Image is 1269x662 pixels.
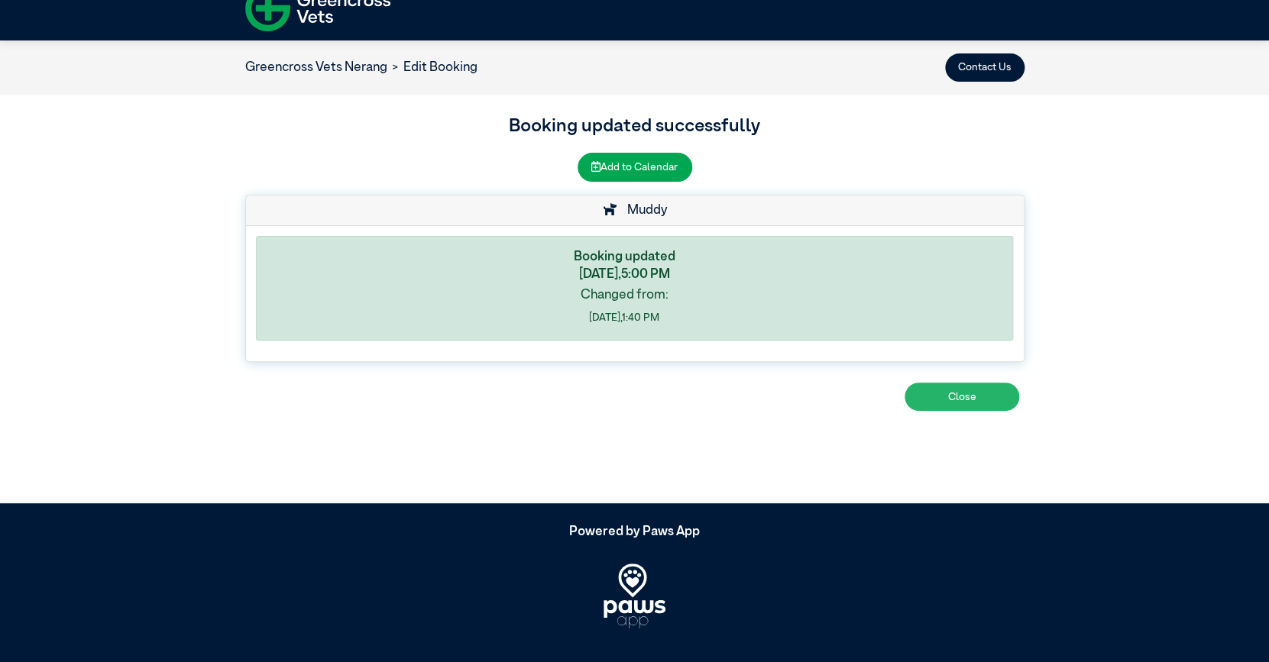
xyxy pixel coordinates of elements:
[245,61,387,74] a: Greencross Vets Nerang
[387,58,478,78] li: Edit Booking
[578,153,692,181] button: Add to Calendar
[620,204,667,217] span: Muddy
[267,267,981,283] h5: [DATE] , 5:00 PM
[245,525,1025,540] h5: Powered by Paws App
[245,113,1025,140] h3: Booking updated successfully
[267,312,981,324] h6: [DATE] , 1:40 PM
[604,564,666,628] img: PawsApp
[245,58,478,78] nav: breadcrumb
[573,250,675,263] strong: Booking updated
[267,288,981,303] h4: Changed from:
[905,383,1019,411] button: Close
[945,53,1025,82] button: Contact Us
